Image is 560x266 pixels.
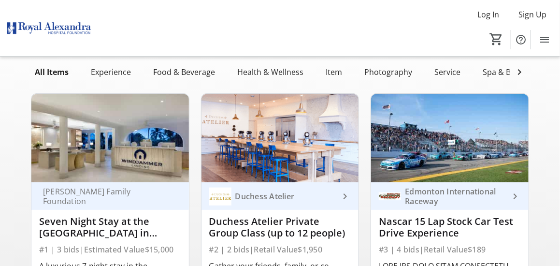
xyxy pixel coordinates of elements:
[149,62,219,82] div: Food & Beverage
[379,243,521,256] div: #3 | 4 bids | Retail Value $189
[201,94,359,182] img: Duchess Atelier Private Group Class (up to 12 people)
[518,9,546,20] span: Sign Up
[31,94,189,182] img: Seven Night Stay at the Windjammer Landing Resort in St. Lucia + $5K Travel Voucher
[535,30,554,49] button: Menu
[209,216,351,239] div: Duchess Atelier Private Group Class (up to 12 people)
[209,185,231,207] img: Duchess Atelier
[209,243,351,256] div: #2 | 2 bids | Retail Value $1,950
[511,7,554,22] button: Sign Up
[509,191,521,202] mat-icon: keyboard_arrow_right
[488,30,505,48] button: Cart
[431,62,464,82] div: Service
[479,62,535,82] div: Spa & Beauty
[322,62,346,82] div: Item
[511,30,531,49] button: Help
[233,62,307,82] div: Health & Wellness
[401,187,509,206] div: Edmonton International Raceway
[470,7,507,22] button: Log In
[39,243,181,256] div: #1 | 3 bids | Estimated Value $15,000
[231,192,340,201] div: Duchess Atelier
[39,216,181,239] div: Seven Night Stay at the [GEOGRAPHIC_DATA] in [GEOGRAPHIC_DATA][PERSON_NAME] + $5K Travel Voucher
[477,9,499,20] span: Log In
[371,182,529,210] a: Edmonton International RacewayEdmonton International Raceway
[379,185,401,207] img: Edmonton International Raceway
[31,62,72,82] div: All Items
[6,4,92,52] img: Royal Alexandra Hospital Foundation's Logo
[39,187,170,206] div: [PERSON_NAME] Family Foundation
[201,182,359,210] a: Duchess AtelierDuchess Atelier
[339,191,351,202] mat-icon: keyboard_arrow_right
[379,216,521,239] div: Nascar 15 Lap Stock Car Test Drive Experience
[87,62,135,82] div: Experience
[371,94,529,182] img: Nascar 15 Lap Stock Car Test Drive Experience
[360,62,416,82] div: Photography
